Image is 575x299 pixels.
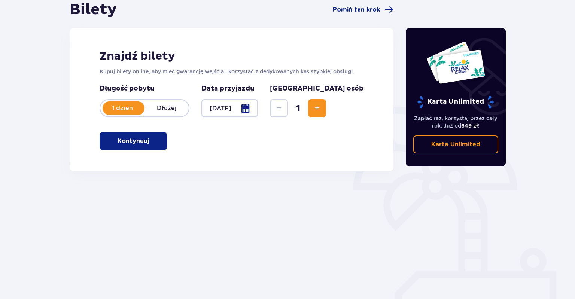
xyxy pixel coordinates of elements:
button: Kontynuuj [100,132,167,150]
button: Increase [308,99,326,117]
p: Karta Unlimited [431,140,480,149]
p: Kontynuuj [118,137,149,145]
p: Zapłać raz, korzystaj przez cały rok. Już od ! [413,115,499,129]
p: Karta Unlimited [417,95,495,109]
p: [GEOGRAPHIC_DATA] osób [270,84,363,93]
p: Długość pobytu [100,84,189,93]
a: Karta Unlimited [413,135,499,153]
span: Pomiń ten krok [333,6,380,14]
p: 1 dzień [100,104,144,112]
h1: Bilety [70,0,117,19]
p: Kupuj bilety online, aby mieć gwarancję wejścia i korzystać z dedykowanych kas szybkiej obsługi. [100,68,363,75]
span: 1 [289,103,307,114]
h2: Znajdź bilety [100,49,363,63]
span: 649 zł [461,123,478,129]
a: Pomiń ten krok [333,5,393,14]
p: Data przyjazdu [201,84,255,93]
button: Decrease [270,99,288,117]
p: Dłużej [144,104,189,112]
